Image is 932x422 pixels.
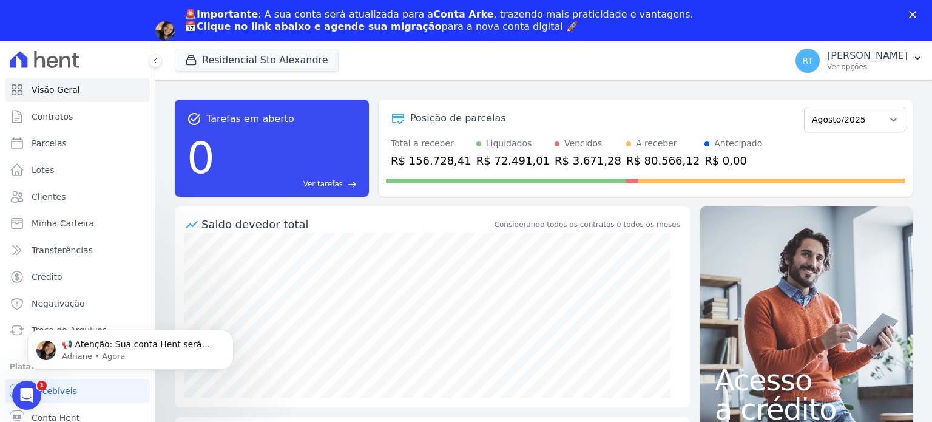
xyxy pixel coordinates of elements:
[636,137,677,150] div: A receber
[827,50,908,62] p: [PERSON_NAME]
[786,44,932,78] button: RT [PERSON_NAME] Ver opções
[433,9,493,20] b: Conta Arke
[12,381,41,410] iframe: Intercom live chat
[5,318,150,342] a: Troca de Arquivos
[37,381,47,390] span: 1
[5,131,150,155] a: Parcelas
[220,179,357,189] a: Ver tarefas east
[9,304,252,389] iframe: Intercom notifications mensagem
[5,291,150,316] a: Negativação
[32,111,73,123] span: Contratos
[391,137,471,150] div: Total a receber
[827,62,908,72] p: Ver opções
[410,111,506,126] div: Posição de parcelas
[32,385,77,397] span: Recebíveis
[187,126,215,189] div: 0
[201,216,492,233] div: Saldo devedor total
[184,9,694,33] div: : A sua conta será atualizada para a , trazendo mais praticidade e vantagens. 📅 para a nova conta...
[32,164,55,176] span: Lotes
[32,84,80,96] span: Visão Geral
[476,152,550,169] div: R$ 72.491,01
[184,40,285,53] a: Agendar migração
[391,152,471,169] div: R$ 156.728,41
[184,9,258,20] b: 🚨Importante
[5,78,150,102] a: Visão Geral
[5,265,150,289] a: Crédito
[486,137,532,150] div: Liquidados
[555,152,621,169] div: R$ 3.671,28
[303,179,343,189] span: Ver tarefas
[175,49,339,72] button: Residencial Sto Alexandre
[909,11,921,18] div: Fechar
[348,180,357,189] span: east
[197,21,442,32] b: Clique no link abaixo e agende sua migração
[32,191,66,203] span: Clientes
[32,137,67,149] span: Parcelas
[495,219,680,230] div: Considerando todos os contratos e todos os meses
[5,238,150,262] a: Transferências
[626,152,700,169] div: R$ 80.566,12
[187,112,201,126] span: task_alt
[5,104,150,129] a: Contratos
[32,298,85,310] span: Negativação
[564,137,602,150] div: Vencidos
[5,211,150,236] a: Minha Carteira
[32,244,93,256] span: Transferências
[715,366,898,395] span: Acesso
[802,56,812,65] span: RT
[5,379,150,403] a: Recebíveis
[5,158,150,182] a: Lotes
[704,152,762,169] div: R$ 0,00
[5,185,150,209] a: Clientes
[32,271,62,283] span: Crédito
[32,217,94,230] span: Minha Carteira
[155,21,175,41] img: Profile image for Adriane
[206,112,294,126] span: Tarefas em aberto
[714,137,762,150] div: Antecipado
